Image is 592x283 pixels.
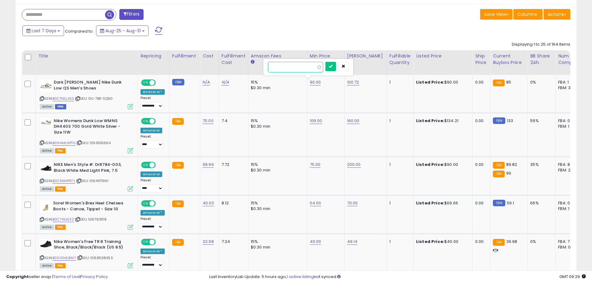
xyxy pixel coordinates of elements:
[475,53,488,66] div: Ship Price
[558,162,579,167] div: FBA: 8
[251,59,255,65] small: Amazon Fees.
[55,148,66,153] span: FBA
[416,239,468,244] div: $40.00
[530,162,551,167] div: 35%
[416,53,470,59] div: Listed Price
[142,201,149,206] span: ON
[287,274,314,280] a: 1 active listing
[506,79,511,85] span: 85
[493,80,504,86] small: FBA
[251,239,302,244] div: 15%
[140,128,162,133] div: Amazon AI
[55,104,66,109] span: FBM
[416,239,444,244] b: Listed Price:
[251,85,302,91] div: $0.30 min
[310,53,342,59] div: Min Price
[310,118,322,124] a: 109.00
[530,118,551,124] div: 59%
[506,170,511,176] span: 90
[172,118,184,125] small: FBA
[172,79,184,85] small: FBM
[475,162,485,167] div: 0.00
[310,239,321,245] a: 40.00
[475,239,485,244] div: 0.00
[54,239,129,252] b: Nike Women's Free TR 8 Training Shoe, Black/Black/Black (US 8.5)
[493,171,504,177] small: FBA
[389,118,409,124] div: 1
[310,162,321,168] a: 75.00
[347,162,361,168] a: 200.00
[347,200,358,206] a: 70.00
[155,118,165,124] span: OFF
[140,53,167,59] div: Repricing
[203,118,213,124] a: 70.00
[559,274,586,280] span: 2025-09-8 09:29 GMT
[347,239,358,245] a: 49.14
[55,225,66,230] span: FBA
[389,200,409,206] div: 1
[53,96,74,101] a: B0CTMLLJNS
[40,118,133,153] div: ASIN:
[22,25,64,36] button: Last 7 Days
[203,162,214,168] a: 99.99
[222,79,229,85] a: N/A
[347,79,359,85] a: 100.72
[53,200,129,213] b: Sorel Women's Brex Heel Chelsea Boots - Canoe, Tippet - Size 10
[140,96,165,110] div: Preset:
[493,117,505,124] small: FBM
[6,274,29,280] strong: Copyright
[40,80,52,92] img: 31QoYGblGVL._SL40_.jpg
[389,162,409,167] div: 1
[6,274,108,280] div: seller snap | |
[203,79,210,85] a: N/A
[475,200,485,206] div: 0.00
[493,239,504,246] small: FBA
[40,162,133,191] div: ASIN:
[251,162,302,167] div: 15%
[55,263,66,268] span: FBA
[53,274,80,280] a: Terms of Use
[475,80,485,85] div: 0.00
[558,200,579,206] div: FBA: 0
[119,9,144,20] button: Filters
[416,162,468,167] div: $90.00
[53,217,74,222] a: B0C74XJ63Z
[222,53,246,66] div: Fulfillment Cost
[203,53,216,59] div: Cost
[558,167,579,173] div: FBM: 2
[140,210,165,216] div: Amazon AI *
[80,274,108,280] a: Privacy Policy
[140,255,165,269] div: Preset:
[40,104,54,109] span: All listings currently available for purchase on Amazon
[517,11,537,17] span: Columns
[558,239,579,244] div: FBA: 7
[75,217,107,222] span: | SKU: 1067631118
[251,200,302,206] div: 15%
[416,118,468,124] div: $134.21
[172,162,184,169] small: FBA
[203,239,214,245] a: 32.98
[140,249,165,254] div: Amazon AI *
[251,118,302,124] div: 15%
[480,9,512,20] button: Save View
[142,80,149,85] span: ON
[251,206,302,212] div: $0.30 min
[222,239,243,244] div: 7.24
[530,53,553,66] div: BB Share 24h.
[40,118,52,126] img: 31N17hnS6HL._SL40_.jpg
[530,239,551,244] div: 0%
[142,239,149,244] span: ON
[40,148,54,153] span: All listings currently available for purchase on Amazon
[140,171,162,177] div: Amazon AI
[512,42,570,48] div: Displaying 1 to 25 of 164 items
[40,80,133,108] div: ASIN:
[493,53,525,66] div: Current Buybox Price
[222,162,243,167] div: 7.72
[40,200,133,229] div: ASIN:
[416,79,444,85] b: Listed Price:
[558,80,579,85] div: FBA: 1
[53,178,75,184] a: B0CRNHP6TV
[558,118,579,124] div: FBA: 0
[140,135,165,148] div: Preset:
[76,140,111,145] span: | SKU: 1059515664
